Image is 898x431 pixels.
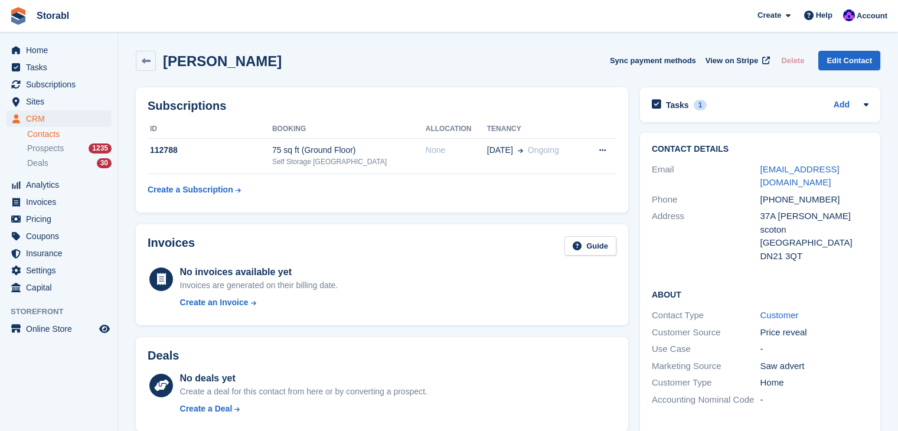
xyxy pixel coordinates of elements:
[760,342,869,356] div: -
[97,322,112,336] a: Preview store
[26,93,97,110] span: Sites
[26,76,97,93] span: Subscriptions
[816,9,832,21] span: Help
[701,51,772,70] a: View on Stripe
[706,55,758,67] span: View on Stripe
[180,279,338,292] div: Invoices are generated on their billing date.
[843,9,855,21] img: Bailey Hunt
[6,76,112,93] a: menu
[760,210,869,223] div: 37A [PERSON_NAME]
[652,342,760,356] div: Use Case
[652,393,760,407] div: Accounting Nominal Code
[857,10,887,22] span: Account
[26,59,97,76] span: Tasks
[652,309,760,322] div: Contact Type
[180,296,249,309] div: Create an Invoice
[27,143,64,154] span: Prospects
[6,211,112,227] a: menu
[26,177,97,193] span: Analytics
[27,142,112,155] a: Prospects 1235
[760,236,869,250] div: [GEOGRAPHIC_DATA]
[180,296,338,309] a: Create an Invoice
[272,144,426,156] div: 75 sq ft (Ground Floor)
[89,143,112,154] div: 1235
[148,144,272,156] div: 112788
[6,228,112,244] a: menu
[757,9,781,21] span: Create
[6,177,112,193] a: menu
[760,360,869,373] div: Saw advert
[760,193,869,207] div: [PHONE_NUMBER]
[652,210,760,263] div: Address
[760,250,869,263] div: DN21 3QT
[834,99,850,112] a: Add
[148,99,616,113] h2: Subscriptions
[6,59,112,76] a: menu
[148,179,241,201] a: Create a Subscription
[652,326,760,339] div: Customer Source
[6,321,112,337] a: menu
[760,376,869,390] div: Home
[26,110,97,127] span: CRM
[148,236,195,256] h2: Invoices
[180,265,338,279] div: No invoices available yet
[6,245,112,262] a: menu
[760,310,799,320] a: Customer
[776,51,809,70] button: Delete
[180,403,427,415] a: Create a Deal
[180,371,427,386] div: No deals yet
[6,262,112,279] a: menu
[6,194,112,210] a: menu
[528,145,559,155] span: Ongoing
[487,144,513,156] span: [DATE]
[564,236,616,256] a: Guide
[26,194,97,210] span: Invoices
[760,223,869,237] div: scoton
[652,376,760,390] div: Customer Type
[652,163,760,190] div: Email
[666,100,689,110] h2: Tasks
[26,211,97,227] span: Pricing
[6,93,112,110] a: menu
[26,245,97,262] span: Insurance
[11,306,117,318] span: Storefront
[26,321,97,337] span: Online Store
[6,279,112,296] a: menu
[27,129,112,140] a: Contacts
[148,120,272,139] th: ID
[652,193,760,207] div: Phone
[27,158,48,169] span: Deals
[652,360,760,373] div: Marketing Source
[26,262,97,279] span: Settings
[9,7,27,25] img: stora-icon-8386f47178a22dfd0bd8f6a31ec36ba5ce8667c1dd55bd0f319d3a0aa187defe.svg
[652,288,868,300] h2: About
[272,120,426,139] th: Booking
[32,6,74,25] a: Storabl
[694,100,707,110] div: 1
[6,110,112,127] a: menu
[148,184,233,196] div: Create a Subscription
[27,157,112,169] a: Deals 30
[26,228,97,244] span: Coupons
[97,158,112,168] div: 30
[180,386,427,398] div: Create a deal for this contact from here or by converting a prospect.
[487,120,583,139] th: Tenancy
[426,144,487,156] div: None
[26,42,97,58] span: Home
[163,53,282,69] h2: [PERSON_NAME]
[760,393,869,407] div: -
[760,326,869,339] div: Price reveal
[180,403,233,415] div: Create a Deal
[760,164,840,188] a: [EMAIL_ADDRESS][DOMAIN_NAME]
[818,51,880,70] a: Edit Contact
[652,145,868,154] h2: Contact Details
[26,279,97,296] span: Capital
[272,156,426,167] div: Self Storage [GEOGRAPHIC_DATA]
[6,42,112,58] a: menu
[610,51,696,70] button: Sync payment methods
[148,349,179,363] h2: Deals
[426,120,487,139] th: Allocation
